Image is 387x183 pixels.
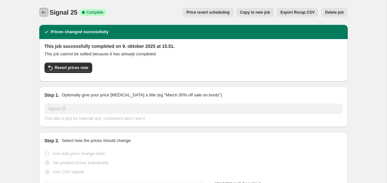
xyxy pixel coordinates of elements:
[44,137,59,144] h2: Step 2.
[236,8,274,17] button: Copy to new job
[62,92,222,98] p: Optionally give your price [MEDICAL_DATA] a title (eg "March 30% off sale on boots")
[62,137,131,144] p: Select how the prices should change
[53,169,84,174] span: Use CSV upload
[182,8,233,17] button: Price revert scheduling
[44,51,157,56] i: This job cannot be edited because it has already completed.
[277,8,318,17] button: Export Recap CSV
[53,160,109,165] span: Set product prices individually
[44,92,59,98] h2: Step 1.
[321,8,347,17] button: Delete job
[240,10,270,15] span: Copy to new job
[39,8,48,17] button: Price change jobs
[44,63,92,73] button: Revert prices now
[53,151,105,156] span: Use bulk price change rules
[44,116,145,121] span: This title is just for internal use, customers won't see it
[186,10,230,15] span: Price revert scheduling
[55,65,88,70] span: Revert prices now
[281,10,315,15] span: Export Recap CSV
[50,9,78,16] span: Signal 25
[44,104,343,114] input: 30% off holiday sale
[87,10,103,15] span: Complete
[44,43,343,49] h2: This job successfully completed on 9. oktober 2025 at 15.51.
[51,29,109,35] h2: Prices changed successfully
[325,10,343,15] span: Delete job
